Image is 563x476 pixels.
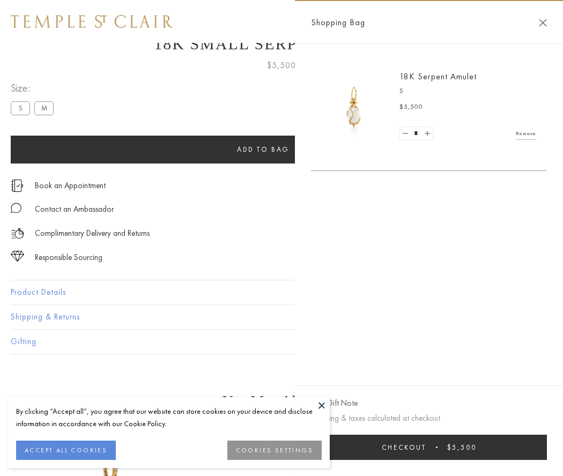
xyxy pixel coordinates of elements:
h3: You May Also Like [27,392,536,410]
a: Set quantity to 0 [400,127,411,140]
button: Checkout $5,500 [311,435,547,460]
button: Add to bag [11,136,516,163]
span: Shopping Bag [311,16,365,29]
span: Checkout [382,443,426,452]
img: icon_delivery.svg [11,227,24,240]
div: By clicking “Accept all”, you agree that our website can store cookies on your device and disclos... [16,405,322,430]
div: Responsible Sourcing [35,251,102,264]
span: Size: [11,79,58,97]
button: ACCEPT ALL COOKIES [16,441,116,460]
span: $5,500 [267,58,296,72]
a: 18K Serpent Amulet [399,71,477,82]
button: Close Shopping Bag [539,19,547,27]
button: Add Gift Note [311,397,358,410]
img: Temple St. Clair [11,15,173,28]
img: icon_sourcing.svg [11,251,24,262]
button: Product Details [11,280,552,304]
img: P51836-E11SERPPV [322,75,386,139]
label: M [34,101,54,115]
img: icon_appointment.svg [11,180,24,192]
p: Complimentary Delivery and Returns [35,227,150,240]
button: Gifting [11,330,552,354]
a: Remove [516,128,536,139]
a: Set quantity to 2 [421,127,432,140]
img: MessageIcon-01_2.svg [11,203,21,213]
span: Add to bag [237,145,290,154]
h1: 18K Small Serpent Amulet [11,35,552,53]
a: Book an Appointment [35,180,106,191]
button: COOKIES SETTINGS [227,441,322,460]
button: Shipping & Returns [11,305,552,329]
span: $5,500 [399,102,423,113]
p: Shipping & taxes calculated at checkout [311,412,547,425]
p: S [399,86,536,96]
div: Contact an Ambassador [35,203,114,216]
span: $5,500 [447,443,477,452]
label: S [11,101,30,115]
